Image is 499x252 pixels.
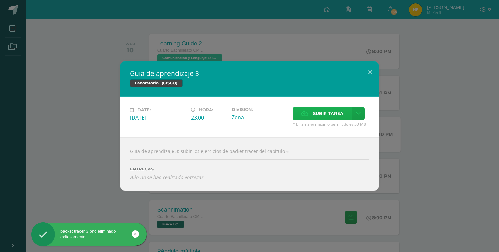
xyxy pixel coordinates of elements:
label: ENTREGAS [130,167,369,171]
button: Close (Esc) [361,61,379,83]
span: Subir tarea [313,107,343,120]
div: 23:00 [191,114,226,121]
h2: Guia de aprendizaje 3 [130,69,369,78]
div: Guía de aprendizaje 3: subir los ejercicios de packet tracer del capitulo 6 [120,137,379,191]
span: Hora: [199,107,213,112]
span: * El tamaño máximo permitido es 50 MB [293,121,369,127]
div: Zona [232,114,288,121]
label: Division: [232,107,288,112]
span: Date: [137,107,151,112]
div: packet tracer 3.png eliminado exitosamente. [31,228,147,240]
span: Laboratorio I (CISCO) [130,79,183,87]
i: Aún no se han realizado entregas [130,174,369,180]
div: [DATE] [130,114,186,121]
